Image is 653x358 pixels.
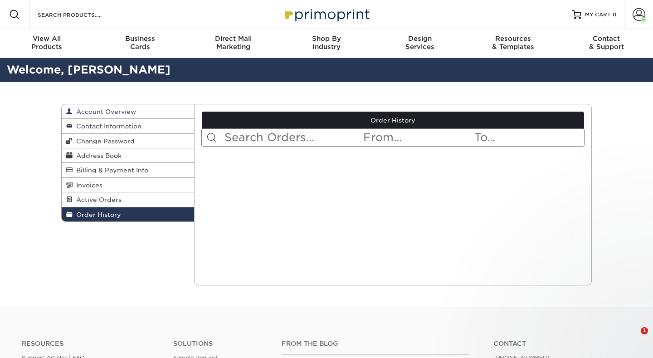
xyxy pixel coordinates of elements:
[467,34,560,43] span: Resources
[62,207,194,221] a: Order History
[186,34,280,43] span: Direct Mail
[493,340,631,348] a: Contact
[613,11,617,18] span: 0
[560,34,653,51] div: & Support
[373,34,467,43] span: Design
[62,163,194,177] a: Billing & Payment Info
[73,211,121,218] span: Order History
[282,340,469,348] h4: From the Blog
[62,119,194,133] a: Contact Information
[472,151,653,324] iframe: Intercom notifications message
[62,192,194,207] a: Active Orders
[362,129,473,146] input: From...
[73,196,122,203] span: Active Orders
[186,29,280,58] a: Direct MailMarketing
[473,129,584,146] input: To...
[467,34,560,51] div: & Templates
[73,108,136,115] span: Account Overview
[73,167,148,174] span: Billing & Payment Info
[186,34,280,51] div: Marketing
[73,152,122,159] span: Address Book
[373,34,467,51] div: Services
[62,104,194,119] a: Account Overview
[62,178,194,192] a: Invoices
[641,327,648,334] span: 1
[281,5,372,24] img: Primoprint
[93,29,187,58] a: BusinessCards
[585,11,611,19] span: MY CART
[93,34,187,43] span: Business
[560,34,653,43] span: Contact
[560,29,653,58] a: Contact& Support
[280,34,373,51] div: Industry
[280,29,373,58] a: Shop ByIndustry
[622,327,644,349] iframe: Intercom live chat
[373,29,467,58] a: DesignServices
[62,134,194,148] a: Change Password
[202,112,585,129] a: Order History
[93,34,187,51] div: Cards
[37,9,125,20] input: SEARCH PRODUCTS.....
[467,29,560,58] a: Resources& Templates
[280,34,373,43] span: Shop By
[62,148,194,163] a: Address Book
[73,181,102,189] span: Invoices
[73,137,135,145] span: Change Password
[224,129,363,146] input: Search Orders...
[73,123,141,130] span: Contact Information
